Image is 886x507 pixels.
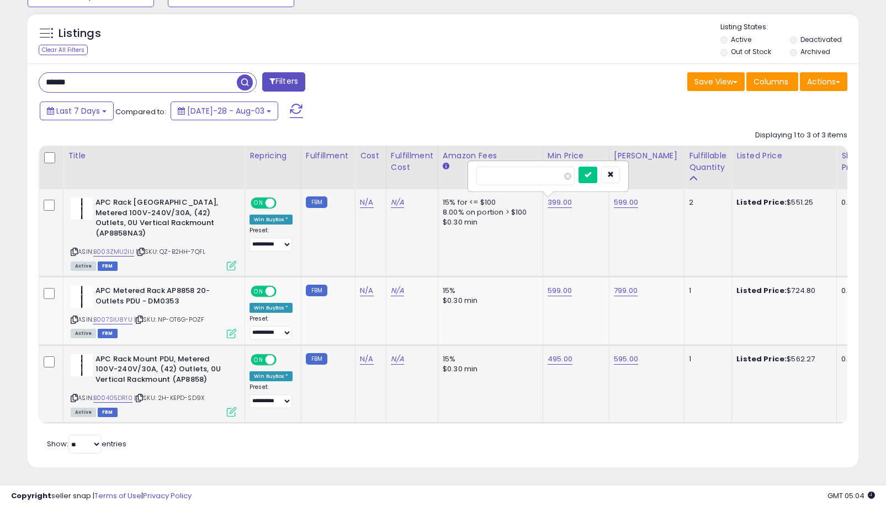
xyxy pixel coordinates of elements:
[841,354,860,364] div: 0.00
[250,215,293,225] div: Win BuyBox *
[360,150,381,162] div: Cost
[93,393,132,403] a: B00405DR10
[71,198,93,220] img: 319ecIXYwxL._SL40_.jpg
[252,355,266,364] span: ON
[11,491,192,501] div: seller snap | |
[11,490,51,501] strong: Copyright
[391,285,404,296] a: N/A
[841,286,860,296] div: 0.00
[800,35,842,44] label: Deactivated
[800,72,847,91] button: Actions
[262,72,305,92] button: Filters
[306,150,351,162] div: Fulfillment
[391,150,433,173] div: Fulfillment Cost
[443,217,534,227] div: $0.30 min
[250,303,293,313] div: Win BuyBox *
[96,354,230,388] b: APC Rack Mount PDU, Metered 100V-240V/30A, (42) Outlets, 0U Vertical Rackmount (AP8858)
[96,198,230,241] b: APC Rack [GEOGRAPHIC_DATA], Metered 100V-240V/30A, (42) Outlets, 0U Vertical Rackmount (AP8858NA3)
[736,286,828,296] div: $724.80
[71,286,236,337] div: ASIN:
[614,197,638,208] a: 599.00
[736,150,832,162] div: Listed Price
[443,162,449,172] small: Amazon Fees.
[250,315,293,340] div: Preset:
[93,247,134,257] a: B003ZMU2IU
[98,329,118,338] span: FBM
[68,150,240,162] div: Title
[47,439,126,449] span: Show: entries
[736,285,787,296] b: Listed Price:
[689,150,727,173] div: Fulfillable Quantity
[736,197,787,207] b: Listed Price:
[252,287,266,296] span: ON
[736,198,828,207] div: $551.25
[250,383,293,408] div: Preset:
[548,150,604,162] div: Min Price
[171,102,278,120] button: [DATE]-28 - Aug-03
[59,26,101,41] h5: Listings
[548,285,572,296] a: 599.00
[827,490,875,501] span: 2025-08-11 05:04 GMT
[306,353,327,365] small: FBM
[275,355,293,364] span: OFF
[391,197,404,208] a: N/A
[98,261,118,271] span: FBM
[689,286,723,296] div: 1
[71,354,93,376] img: 316t28D9W5L._SL40_.jpg
[306,285,327,296] small: FBM
[96,286,230,309] b: APC Metered Rack AP8858 20-Outlets PDU - DM0353
[71,286,93,308] img: 31qCxZvUNqL._SL40_.jpg
[800,47,830,56] label: Archived
[731,35,751,44] label: Active
[689,198,723,207] div: 2
[443,198,534,207] div: 15% for <= $100
[443,286,534,296] div: 15%
[275,287,293,296] span: OFF
[71,198,236,269] div: ASIN:
[841,198,860,207] div: 0.00
[39,45,88,55] div: Clear All Filters
[71,408,96,417] span: All listings currently available for purchase on Amazon
[98,408,118,417] span: FBM
[94,490,141,501] a: Terms of Use
[71,354,236,415] div: ASIN:
[736,354,787,364] b: Listed Price:
[252,199,266,208] span: ON
[360,354,373,365] a: N/A
[736,354,828,364] div: $562.27
[40,102,114,120] button: Last 7 Days
[755,130,847,141] div: Displaying 1 to 3 of 3 items
[443,296,534,306] div: $0.30 min
[720,22,858,33] p: Listing States:
[134,315,204,324] span: | SKU: NP-OT6G-POZF
[134,393,204,402] span: | SKU: 2H-KEPD-SD9X
[687,72,745,91] button: Save View
[841,150,863,173] div: Ship Price
[614,354,638,365] a: 595.00
[360,197,373,208] a: N/A
[93,315,132,324] a: B007SIU8YU
[187,105,264,116] span: [DATE]-28 - Aug-03
[143,490,192,501] a: Privacy Policy
[754,76,788,87] span: Columns
[360,285,373,296] a: N/A
[689,354,723,364] div: 1
[275,199,293,208] span: OFF
[731,47,771,56] label: Out of Stock
[115,106,166,117] span: Compared to:
[443,207,534,217] div: 8.00% on portion > $100
[746,72,798,91] button: Columns
[306,196,327,208] small: FBM
[548,354,572,365] a: 495.00
[443,364,534,374] div: $0.30 min
[443,150,538,162] div: Amazon Fees
[548,197,572,208] a: 399.00
[71,329,96,338] span: All listings currently available for purchase on Amazon
[250,371,293,381] div: Win BuyBox *
[614,285,638,296] a: 799.00
[56,105,100,116] span: Last 7 Days
[614,150,680,162] div: [PERSON_NAME]
[136,247,205,256] span: | SKU: QZ-B2HH-7QFL
[250,150,296,162] div: Repricing
[71,261,96,271] span: All listings currently available for purchase on Amazon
